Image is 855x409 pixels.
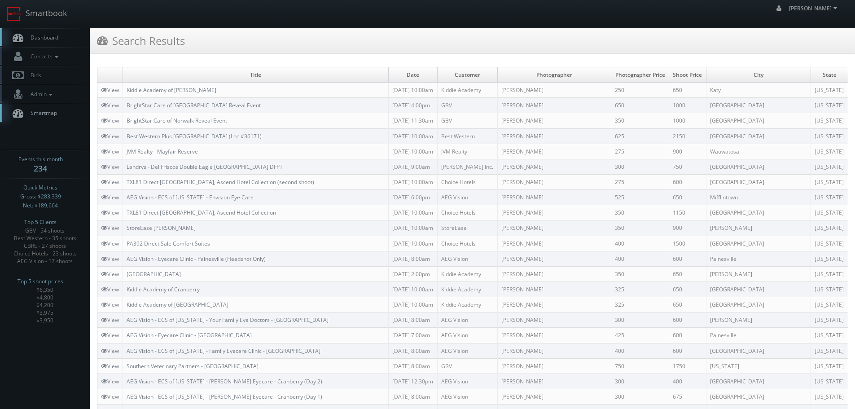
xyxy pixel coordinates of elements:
td: [GEOGRAPHIC_DATA] [706,297,811,312]
td: 300 [611,374,669,389]
td: Photographer [498,67,611,83]
td: [DATE] 11:30am [389,113,438,128]
td: 650 [669,297,706,312]
td: [DATE] 10:00am [389,205,438,220]
td: AEG Vision [438,374,498,389]
td: [DATE] 10:00am [389,174,438,189]
a: View [101,316,119,324]
td: [DATE] 8:00am [389,389,438,404]
a: View [101,163,119,171]
td: [DATE] 10:00am [389,220,438,236]
td: 350 [611,113,669,128]
td: 600 [669,328,706,343]
td: [PERSON_NAME] [706,312,811,328]
td: 300 [611,159,669,174]
td: [US_STATE] [811,236,848,251]
td: [DATE] 10:00am [389,128,438,144]
td: 650 [669,281,706,297]
td: [GEOGRAPHIC_DATA] [706,98,811,113]
td: [US_STATE] [811,174,848,189]
td: Kiddie Academy [438,83,498,98]
td: [PERSON_NAME] Inc. [438,159,498,174]
td: 675 [669,389,706,404]
td: 325 [611,297,669,312]
td: [PERSON_NAME] [706,220,811,236]
td: GBV [438,113,498,128]
td: [PERSON_NAME] [498,389,611,404]
td: [PERSON_NAME] [498,236,611,251]
a: AEG Vision - Eyecare Clinic - Painesville (Headshot Only) [127,255,266,263]
a: View [101,194,119,201]
td: [US_STATE] [811,266,848,281]
td: 650 [669,266,706,281]
td: [US_STATE] [811,251,848,266]
td: [DATE] 8:00am [389,343,438,358]
a: View [101,331,119,339]
td: Choice Hotels [438,236,498,251]
td: [US_STATE] [811,83,848,98]
td: 350 [611,205,669,220]
td: [DATE] 10:00am [389,236,438,251]
td: [PERSON_NAME] [498,374,611,389]
td: 600 [669,312,706,328]
td: [DATE] 6:00pm [389,190,438,205]
td: [DATE] 2:00pm [389,266,438,281]
td: [DATE] 8:00am [389,251,438,266]
td: 400 [611,343,669,358]
td: 2150 [669,128,706,144]
td: 600 [669,343,706,358]
a: View [101,286,119,293]
a: AEG Vision - ECS of [US_STATE] - Envision Eye Care [127,194,254,201]
td: Photographer Price [611,67,669,83]
a: View [101,148,119,155]
td: [PERSON_NAME] [498,113,611,128]
td: [GEOGRAPHIC_DATA] [706,236,811,251]
td: [US_STATE] [811,144,848,159]
a: Kiddie Academy of ​Cranberry [127,286,200,293]
a: View [101,362,119,370]
a: View [101,117,119,124]
td: [GEOGRAPHIC_DATA] [706,281,811,297]
td: 900 [669,220,706,236]
td: [GEOGRAPHIC_DATA] [706,343,811,358]
h3: Search Results [97,33,185,48]
td: [DATE] 10:00am [389,297,438,312]
td: [GEOGRAPHIC_DATA] [706,128,811,144]
td: [GEOGRAPHIC_DATA] [706,159,811,174]
td: [US_STATE] [811,343,848,358]
td: [PERSON_NAME] [498,144,611,159]
td: [DATE] 4:00pm [389,98,438,113]
td: Choice Hotels [438,174,498,189]
span: Events this month [18,155,63,164]
td: 275 [611,174,669,189]
a: Kiddie Academy of [GEOGRAPHIC_DATA] [127,301,228,308]
td: [PERSON_NAME] [498,358,611,374]
a: JVM Realty - Mayfair Reserve [127,148,198,155]
td: [US_STATE] [811,113,848,128]
td: Customer [438,67,498,83]
span: Net: $189,664 [23,201,58,210]
td: AEG Vision [438,190,498,205]
td: Katy [706,83,811,98]
a: AEG Vision - ECS of [US_STATE] - Your Family Eye Doctors - [GEOGRAPHIC_DATA] [127,316,329,324]
td: Title [123,67,389,83]
td: [PERSON_NAME] [498,281,611,297]
td: AEG Vision [438,343,498,358]
span: Smartmap [26,109,57,117]
a: View [101,132,119,140]
td: [DATE] 8:00am [389,358,438,374]
td: 1150 [669,205,706,220]
td: [PERSON_NAME] [498,312,611,328]
td: [PERSON_NAME] [498,83,611,98]
a: TXL81 Direct [GEOGRAPHIC_DATA], Ascend Hotel Collection (second shoot) [127,178,314,186]
a: [GEOGRAPHIC_DATA] [127,270,181,278]
td: [US_STATE] [811,128,848,144]
td: 400 [669,374,706,389]
td: 1000 [669,113,706,128]
td: StoreEase [438,220,498,236]
a: View [101,255,119,263]
td: [US_STATE] [811,389,848,404]
a: View [101,270,119,278]
a: BrightStar Care of [GEOGRAPHIC_DATA] Reveal Event [127,101,261,109]
td: Kiddie Academy [438,281,498,297]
